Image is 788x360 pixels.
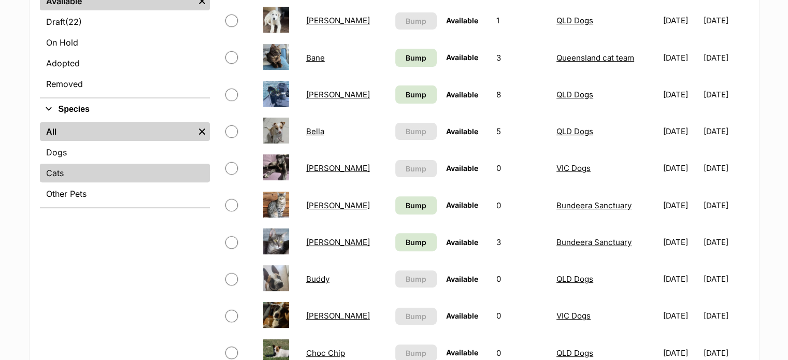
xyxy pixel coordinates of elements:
span: Bump [406,16,426,26]
td: [DATE] [658,188,703,223]
td: [DATE] [704,77,748,112]
td: [DATE] [704,224,748,260]
td: 0 [492,188,551,223]
button: Species [40,103,210,116]
a: Cats [40,164,210,182]
td: [DATE] [658,40,703,76]
button: Bump [395,12,437,30]
span: Bump [406,52,426,63]
a: QLD Dogs [556,274,593,284]
div: Species [40,120,210,207]
span: Available [446,16,478,25]
td: [DATE] [704,150,748,186]
span: Bump [406,273,426,284]
a: Bundeera Sanctuary [556,237,632,247]
a: Bump [395,49,437,67]
td: [DATE] [704,3,748,38]
a: Bella [306,126,324,136]
a: [PERSON_NAME] [306,311,370,321]
td: [DATE] [658,150,703,186]
td: 0 [492,261,551,297]
td: 1 [492,3,551,38]
span: Bump [406,311,426,322]
a: Bump [395,196,437,214]
a: Bane [306,53,325,63]
a: Removed [40,75,210,93]
span: Bump [406,163,426,174]
a: Draft [40,12,210,31]
span: Available [446,164,478,172]
td: [DATE] [704,40,748,76]
td: [DATE] [658,3,703,38]
button: Bump [395,270,437,287]
a: Buddy [306,274,329,284]
a: VIC Dogs [556,163,591,173]
td: [DATE] [658,77,703,112]
a: QLD Dogs [556,90,593,99]
a: [PERSON_NAME] [306,163,370,173]
button: Bump [395,308,437,325]
td: [DATE] [658,224,703,260]
span: Available [446,90,478,99]
a: [PERSON_NAME] [306,16,370,25]
a: Remove filter [194,122,210,141]
span: Bump [406,237,426,248]
span: Bump [406,126,426,137]
span: Available [446,53,478,62]
a: Other Pets [40,184,210,203]
td: 0 [492,150,551,186]
span: Available [446,311,478,320]
a: [PERSON_NAME] [306,200,370,210]
a: QLD Dogs [556,126,593,136]
td: [DATE] [704,261,748,297]
a: Bundeera Sanctuary [556,200,632,210]
td: 3 [492,40,551,76]
a: Dogs [40,143,210,162]
a: Bump [395,233,437,251]
span: Bump [406,89,426,100]
td: [DATE] [704,298,748,334]
button: Bump [395,160,437,177]
a: [PERSON_NAME] [306,237,370,247]
td: [DATE] [658,261,703,297]
td: 5 [492,113,551,149]
span: (22) [65,16,82,28]
a: On Hold [40,33,210,52]
a: Choc Chip [306,348,345,358]
td: [DATE] [658,298,703,334]
td: 8 [492,77,551,112]
a: Queensland cat team [556,53,634,63]
a: QLD Dogs [556,16,593,25]
span: Available [446,275,478,283]
a: QLD Dogs [556,348,593,358]
td: 3 [492,224,551,260]
a: VIC Dogs [556,311,591,321]
td: 0 [492,298,551,334]
span: Available [446,348,478,357]
span: Available [446,200,478,209]
img: Bonnie [263,192,289,218]
a: Bump [395,85,437,104]
button: Bump [395,123,437,140]
a: Adopted [40,54,210,73]
a: All [40,122,194,141]
span: Available [446,238,478,247]
a: [PERSON_NAME] [306,90,370,99]
td: [DATE] [704,188,748,223]
span: Bump [406,200,426,211]
td: [DATE] [658,113,703,149]
span: Bump [406,348,426,358]
span: Available [446,127,478,136]
td: [DATE] [704,113,748,149]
